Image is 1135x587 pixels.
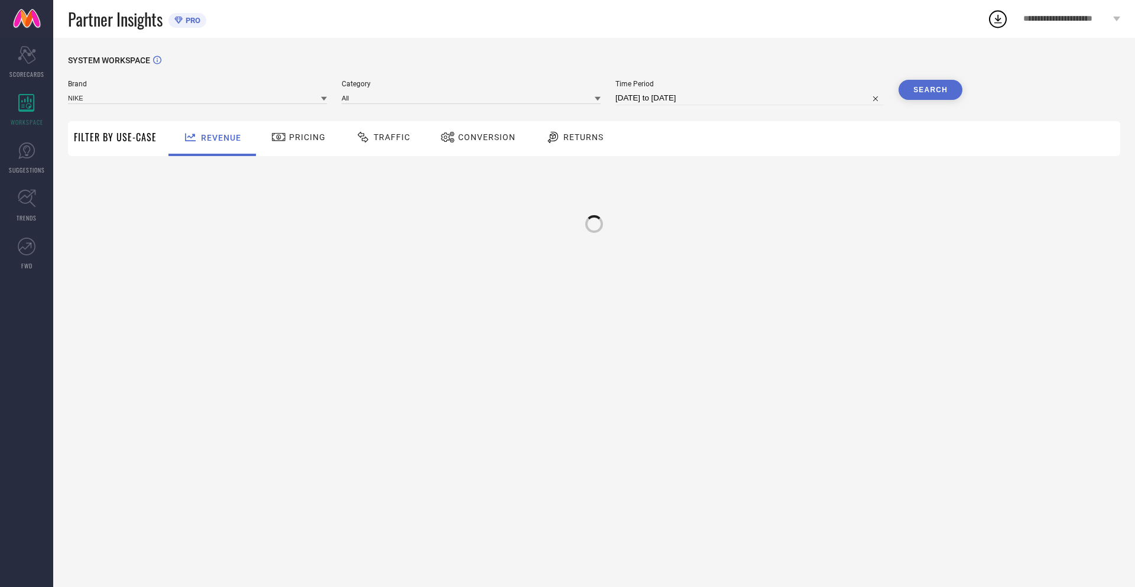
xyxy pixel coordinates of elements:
[74,130,157,144] span: Filter By Use-Case
[615,91,884,105] input: Select time period
[289,132,326,142] span: Pricing
[374,132,410,142] span: Traffic
[68,56,150,65] span: SYSTEM WORKSPACE
[21,261,33,270] span: FWD
[9,70,44,79] span: SCORECARDS
[68,7,163,31] span: Partner Insights
[987,8,1008,30] div: Open download list
[458,132,515,142] span: Conversion
[68,80,327,88] span: Brand
[183,16,200,25] span: PRO
[11,118,43,127] span: WORKSPACE
[563,132,604,142] span: Returns
[9,166,45,174] span: SUGGESTIONS
[201,133,241,142] span: Revenue
[615,80,884,88] span: Time Period
[17,213,37,222] span: TRENDS
[899,80,962,100] button: Search
[342,80,601,88] span: Category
